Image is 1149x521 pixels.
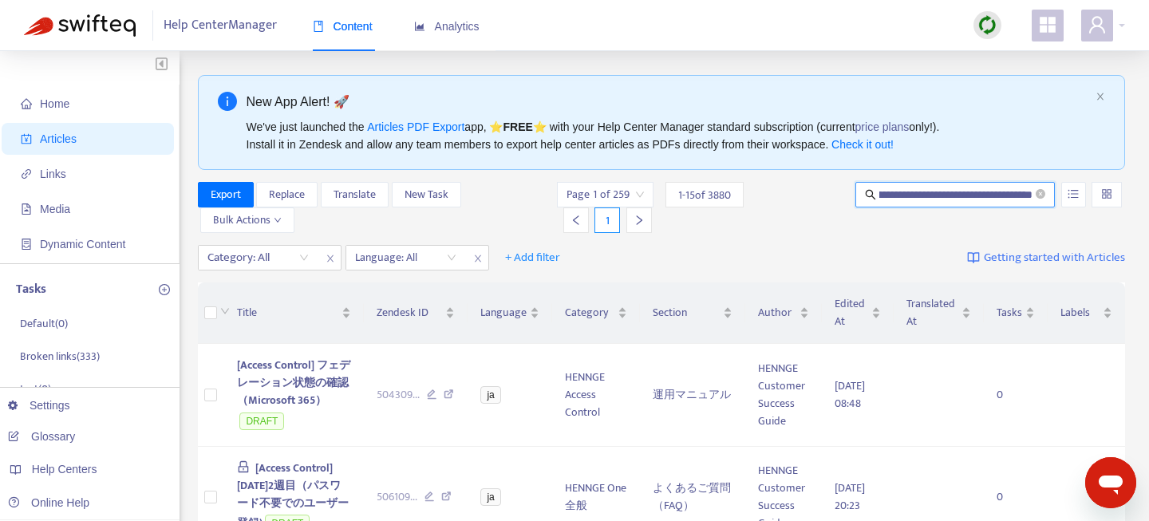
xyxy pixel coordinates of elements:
span: Translate [334,186,376,203]
span: Help Centers [32,463,97,476]
button: Export [198,182,254,207]
span: Home [40,97,69,110]
span: ja [480,386,500,404]
span: book [313,21,324,32]
img: image-link [967,251,980,264]
p: Broken links ( 333 ) [20,348,100,365]
span: Translated At [906,295,958,330]
span: file-image [21,203,32,215]
a: Check it out! [831,138,894,151]
button: close [1096,92,1105,102]
span: close-circle [1036,189,1045,199]
a: price plans [855,120,910,133]
th: Author [745,282,821,344]
th: Labels [1048,282,1125,344]
span: close [468,249,488,268]
p: Default ( 0 ) [20,315,68,332]
span: [DATE] 20:23 [835,479,865,515]
span: Bulk Actions [213,211,282,229]
th: Tasks [984,282,1048,344]
span: close [1096,92,1105,101]
td: 運用マニュアル [640,344,745,447]
span: Dynamic Content [40,238,125,251]
iframe: 開啟傳訊視窗按鈕 [1085,457,1136,508]
img: sync.dc5367851b00ba804db3.png [977,15,997,35]
th: Category [552,282,639,344]
button: + Add filter [493,245,572,270]
span: lock [237,460,250,473]
th: Section [640,282,745,344]
a: Getting started with Articles [967,245,1125,270]
th: Zendesk ID [364,282,468,344]
span: user [1088,15,1107,34]
b: FREE [503,120,532,133]
a: Online Help [8,496,89,509]
span: plus-circle [159,284,170,295]
th: Language [468,282,552,344]
button: Translate [321,182,389,207]
button: Bulk Actionsdown [200,207,294,233]
span: close-circle [1036,187,1045,203]
img: Swifteq [24,14,136,37]
span: Section [653,304,720,322]
span: Title [237,304,338,322]
span: down [274,216,282,224]
button: Replace [256,182,318,207]
div: 1 [594,207,620,233]
button: unordered-list [1061,182,1086,207]
span: Category [565,304,614,322]
span: + Add filter [505,248,560,267]
span: left [571,215,582,226]
td: 0 [984,344,1048,447]
span: right [634,215,645,226]
p: test ( 0 ) [20,381,51,397]
div: New App Alert! 🚀 [247,92,1090,112]
span: Author [758,304,796,322]
th: Edited At [822,282,894,344]
a: Articles PDF Export [367,120,464,133]
span: New Task [405,186,448,203]
th: Translated At [894,282,983,344]
span: 504309 ... [377,386,420,404]
span: area-chart [414,21,425,32]
a: Settings [8,399,70,412]
button: New Task [392,182,461,207]
span: Labels [1060,304,1100,322]
td: HENNGE Customer Success Guide [745,344,821,447]
span: search [865,189,876,200]
span: Edited At [835,295,869,330]
span: Replace [269,186,305,203]
a: Glossary [8,430,75,443]
span: account-book [21,133,32,144]
span: Zendesk ID [377,304,443,322]
td: HENNGE Access Control [552,344,639,447]
span: Getting started with Articles [984,249,1125,267]
span: Articles [40,132,77,145]
span: appstore [1038,15,1057,34]
span: ja [480,488,500,506]
span: Media [40,203,70,215]
span: Tasks [997,304,1022,322]
span: Language [480,304,527,322]
p: Tasks [16,280,46,299]
span: Content [313,20,373,33]
span: 506109 ... [377,488,417,506]
span: info-circle [218,92,237,111]
span: Analytics [414,20,480,33]
div: We've just launched the app, ⭐ ⭐️ with your Help Center Manager standard subscription (current on... [247,118,1090,153]
span: link [21,168,32,180]
span: Export [211,186,241,203]
span: Links [40,168,66,180]
span: down [220,306,230,316]
span: [Access Control] フェデレーション状態の確認（Microsoft 365） [237,356,350,409]
span: 1 - 15 of 3880 [678,187,731,203]
span: DRAFT [239,412,284,430]
span: Help Center Manager [164,10,277,41]
th: Title [224,282,364,344]
span: unordered-list [1068,188,1079,199]
span: container [21,239,32,250]
span: close [320,249,341,268]
span: home [21,98,32,109]
span: [DATE] 08:48 [835,377,865,412]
